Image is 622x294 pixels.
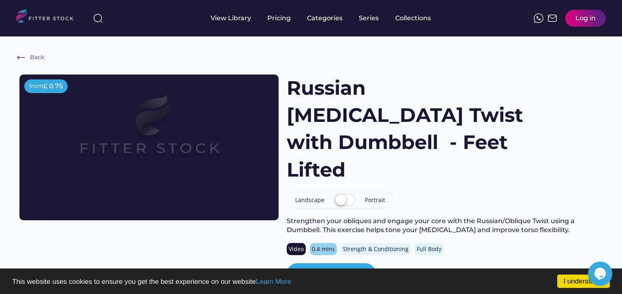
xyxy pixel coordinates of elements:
[267,14,291,23] div: Pricing
[557,275,610,288] a: I understand!
[295,196,324,204] div: Landscape
[307,4,317,12] div: fvck
[256,278,291,285] a: Learn More
[29,82,43,90] div: from
[211,14,251,23] div: View Library
[45,75,253,191] img: Frame%2079%20%281%29.svg
[395,14,431,23] div: Collections
[307,14,343,23] div: Categories
[417,245,441,253] div: Full Body
[365,196,385,204] div: Portrait
[12,278,610,285] p: This website uses cookies to ensure you get the best experience on our website
[575,14,596,23] div: Log in
[287,217,603,235] div: Strengthen your obliques and engage your core with the Russian/Oblique Twist using a Dumbbell. Th...
[343,245,409,253] div: Strength & Conditioning
[30,53,44,62] div: Back
[93,13,103,23] img: search-normal%203.svg
[534,13,543,23] img: meteor-icons_whatsapp%20%281%29.svg
[547,13,557,23] img: Frame%2051.svg
[588,262,614,286] iframe: chat widget
[43,82,63,91] div: £ 0.75
[16,9,80,26] img: LOGO.svg
[287,75,524,183] h1: Russian [MEDICAL_DATA] Twist with Dumbbell - Feet Lifted
[289,245,304,253] div: Video
[312,245,335,253] div: 0.4 mins
[16,53,26,62] img: Frame%20%286%29.svg
[359,14,379,23] div: Series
